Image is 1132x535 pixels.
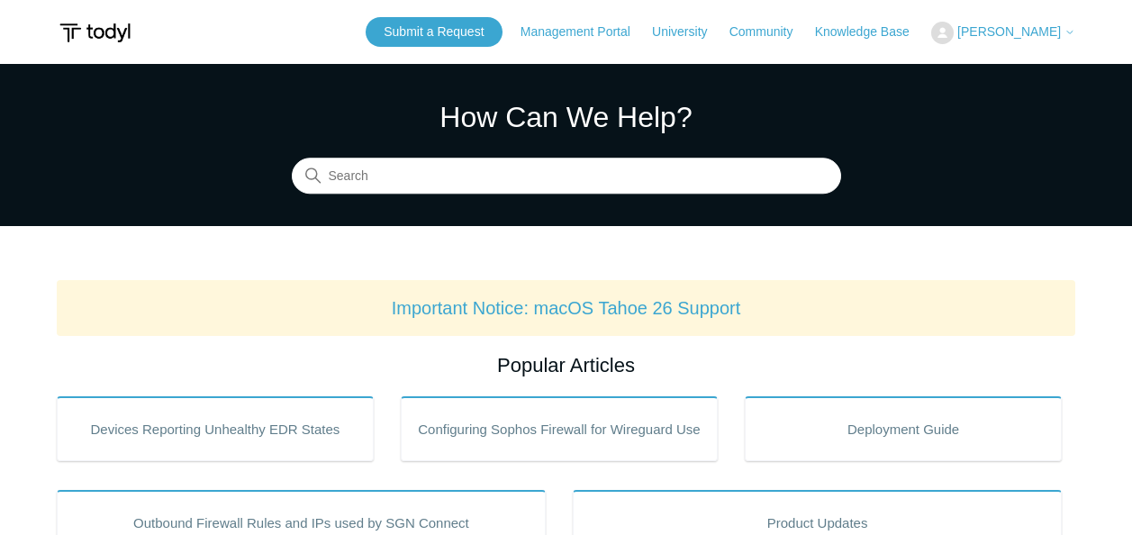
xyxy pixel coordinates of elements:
button: [PERSON_NAME] [931,22,1075,44]
a: Devices Reporting Unhealthy EDR States [57,396,374,461]
img: Todyl Support Center Help Center home page [57,16,133,50]
h2: Popular Articles [57,350,1075,380]
h1: How Can We Help? [292,95,841,139]
a: Deployment Guide [745,396,1062,461]
a: Community [729,23,811,41]
a: University [652,23,725,41]
a: Knowledge Base [815,23,928,41]
a: Submit a Request [366,17,502,47]
input: Search [292,159,841,195]
a: Important Notice: macOS Tahoe 26 Support [392,298,741,318]
a: Configuring Sophos Firewall for Wireguard Use [401,396,718,461]
span: [PERSON_NAME] [957,24,1061,39]
a: Management Portal [521,23,648,41]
